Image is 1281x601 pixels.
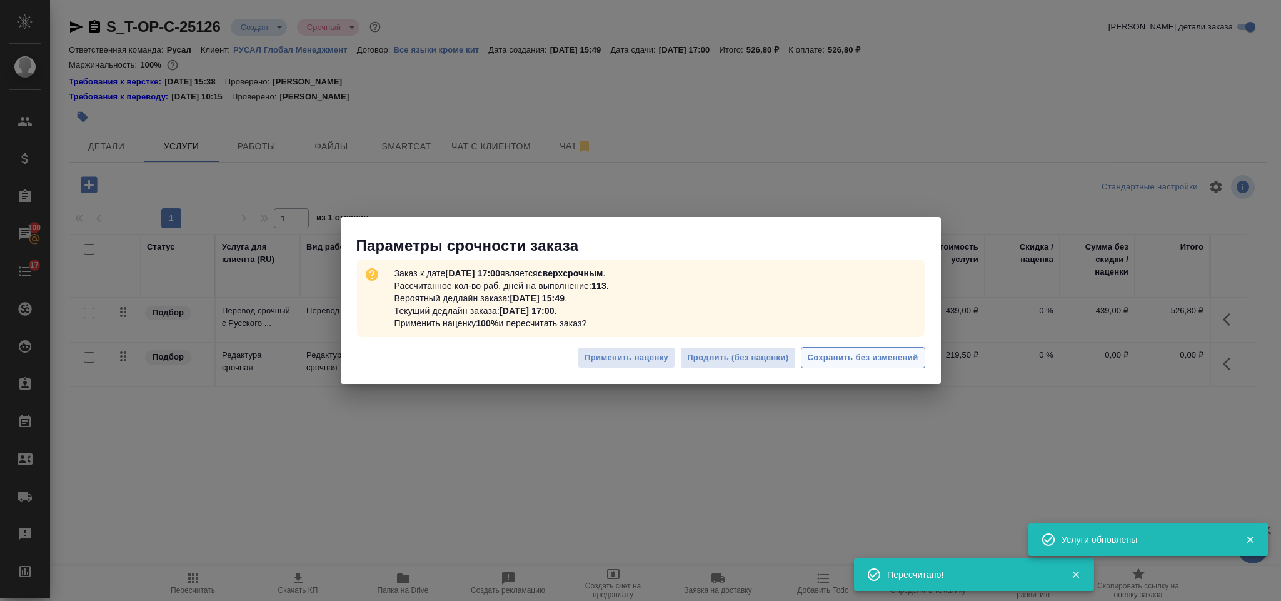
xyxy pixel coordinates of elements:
b: 100% [476,318,498,328]
p: Параметры срочности заказа [356,236,941,256]
b: сверхсрочным [538,268,603,278]
button: Закрыть [1063,569,1088,580]
b: 113 [591,281,606,291]
button: Сохранить без изменений [801,347,925,369]
button: Продлить (без наценки) [680,347,795,369]
b: [DATE] 15:49 [510,293,565,303]
span: Применить наценку [585,351,668,365]
button: Применить наценку [578,347,675,369]
div: Услуги обновлены [1062,533,1227,546]
b: [DATE] 17:00 [445,268,500,278]
button: Закрыть [1237,534,1263,545]
div: Пересчитано! [887,568,1052,581]
b: [DATE] 17:00 [500,306,555,316]
span: Сохранить без изменений [808,351,918,365]
p: Заказ к дате является . Рассчитанное кол-во раб. дней на выполнение: . Вероятный дедлайн заказа: ... [389,262,614,335]
span: Продлить (без наценки) [687,351,788,365]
